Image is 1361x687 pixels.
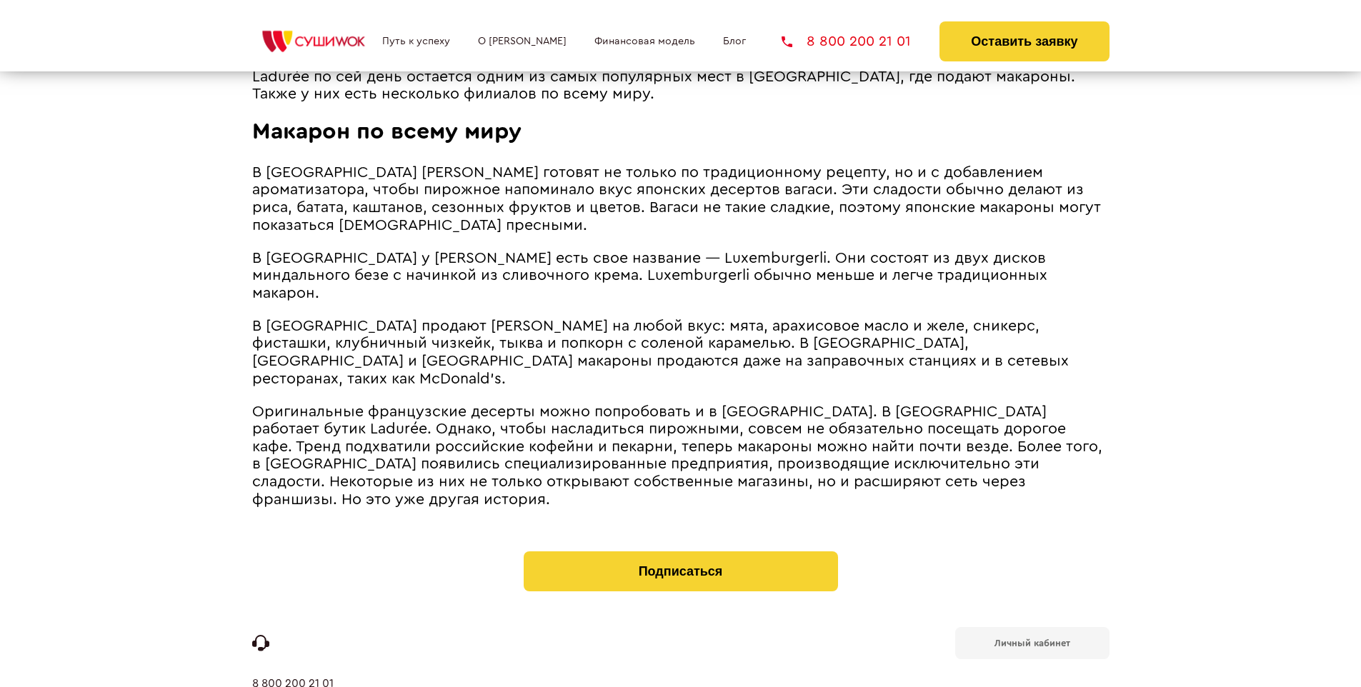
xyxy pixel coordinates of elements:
[252,120,522,143] span: Макарон по всему миру
[524,551,838,591] button: Подписаться
[955,627,1110,659] a: Личный кабинет
[252,319,1069,386] span: В [GEOGRAPHIC_DATA] продают [PERSON_NAME] на любой вкус: мята, арахисовое масло и желе, сникерс, ...
[252,251,1047,301] span: В [GEOGRAPHIC_DATA] у [PERSON_NAME] есть свое название ― Luxemburgerli. Они состоят из двух диско...
[939,21,1109,61] button: Оставить заявку
[478,36,567,47] a: О [PERSON_NAME]
[994,638,1070,648] b: Личный кабинет
[252,165,1101,233] span: В [GEOGRAPHIC_DATA] [PERSON_NAME] готовят не только по традиционному рецепту, но и с добавлением ...
[807,34,911,49] span: 8 800 200 21 01
[723,36,746,47] a: Блог
[594,36,695,47] a: Финансовая модель
[252,404,1102,507] span: Оригинальные французские десерты можно попробовать и в [GEOGRAPHIC_DATA]. В [GEOGRAPHIC_DATA] раб...
[782,34,911,49] a: 8 800 200 21 01
[382,36,450,47] a: Путь к успеху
